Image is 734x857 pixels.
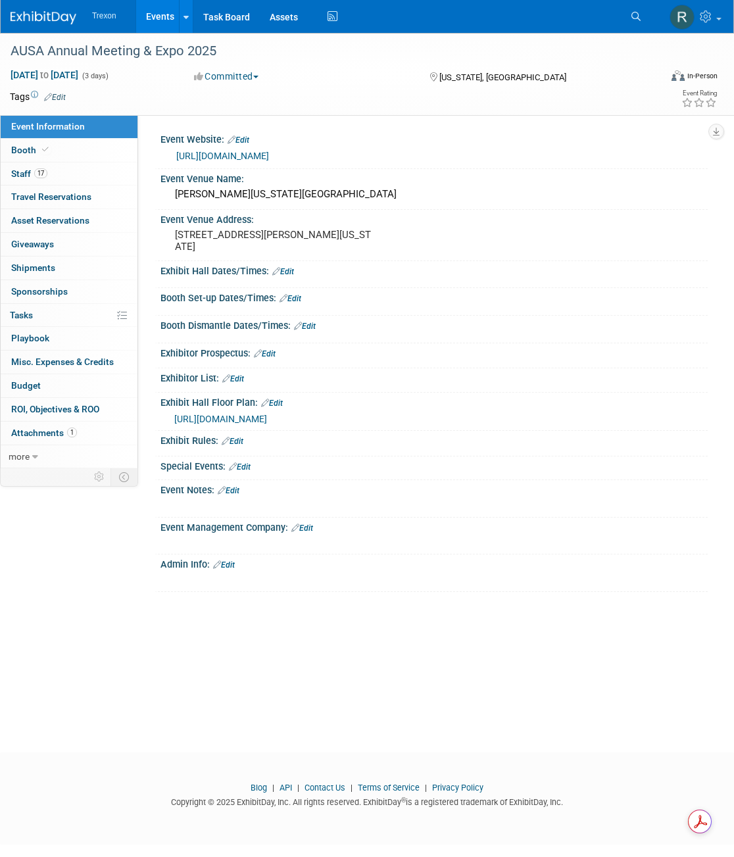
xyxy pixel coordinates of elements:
[11,191,91,202] span: Travel Reservations
[1,257,137,280] a: Shipments
[44,93,66,102] a: Edit
[280,294,301,303] a: Edit
[160,261,708,278] div: Exhibit Hall Dates/Times:
[10,69,79,81] span: [DATE] [DATE]
[175,229,374,253] pre: [STREET_ADDRESS][PERSON_NAME][US_STATE]
[11,356,114,367] span: Misc. Expenses & Credits
[11,428,77,438] span: Attachments
[160,431,708,448] div: Exhibit Rules:
[176,151,269,161] a: [URL][DOMAIN_NAME]
[11,333,49,343] span: Playbook
[1,327,137,350] a: Playbook
[269,783,278,793] span: |
[1,185,137,208] a: Travel Reservations
[10,90,66,103] td: Tags
[608,68,718,88] div: Event Format
[670,5,695,30] img: Ryan Flores
[401,796,406,804] sup: ®
[1,304,137,327] a: Tasks
[305,783,345,793] a: Contact Us
[1,374,137,397] a: Budget
[189,70,264,83] button: Committed
[222,374,244,383] a: Edit
[272,267,294,276] a: Edit
[1,233,137,256] a: Giveaways
[291,524,313,533] a: Edit
[687,71,718,81] div: In-Person
[11,121,85,132] span: Event Information
[1,139,137,162] a: Booth
[34,168,47,178] span: 17
[160,343,708,360] div: Exhibitor Prospectus:
[294,783,303,793] span: |
[229,462,251,472] a: Edit
[222,437,243,446] a: Edit
[67,428,77,437] span: 1
[347,783,356,793] span: |
[218,486,239,495] a: Edit
[160,169,708,185] div: Event Venue Name:
[92,11,116,20] span: Trexon
[88,468,111,485] td: Personalize Event Tab Strip
[1,445,137,468] a: more
[261,399,283,408] a: Edit
[11,168,47,179] span: Staff
[11,239,54,249] span: Giveaways
[1,422,137,445] a: Attachments1
[160,554,708,572] div: Admin Info:
[160,316,708,333] div: Booth Dismantle Dates/Times:
[432,783,483,793] a: Privacy Policy
[81,72,109,80] span: (3 days)
[228,135,249,145] a: Edit
[11,262,55,273] span: Shipments
[160,210,708,226] div: Event Venue Address:
[160,480,708,497] div: Event Notes:
[10,310,33,320] span: Tasks
[11,11,76,24] img: ExhibitDay
[160,518,708,535] div: Event Management Company:
[254,349,276,358] a: Edit
[358,783,420,793] a: Terms of Service
[174,414,267,424] a: [URL][DOMAIN_NAME]
[11,380,41,391] span: Budget
[672,70,685,81] img: Format-Inperson.png
[1,280,137,303] a: Sponsorships
[160,288,708,305] div: Booth Set-up Dates/Times:
[11,145,51,155] span: Booth
[111,468,138,485] td: Toggle Event Tabs
[11,215,89,226] span: Asset Reservations
[213,560,235,570] a: Edit
[1,209,137,232] a: Asset Reservations
[439,72,566,82] span: [US_STATE], [GEOGRAPHIC_DATA]
[160,456,708,474] div: Special Events:
[1,398,137,421] a: ROI, Objectives & ROO
[160,130,708,147] div: Event Website:
[11,404,99,414] span: ROI, Objectives & ROO
[42,146,49,153] i: Booth reservation complete
[160,368,708,385] div: Exhibitor List:
[9,451,30,462] span: more
[251,783,267,793] a: Blog
[1,162,137,185] a: Staff17
[6,39,648,63] div: AUSA Annual Meeting & Expo 2025
[38,70,51,80] span: to
[1,115,137,138] a: Event Information
[160,393,708,410] div: Exhibit Hall Floor Plan:
[294,322,316,331] a: Edit
[170,184,698,205] div: [PERSON_NAME][US_STATE][GEOGRAPHIC_DATA]
[422,783,430,793] span: |
[681,90,717,97] div: Event Rating
[280,783,292,793] a: API
[11,286,68,297] span: Sponsorships
[1,351,137,374] a: Misc. Expenses & Credits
